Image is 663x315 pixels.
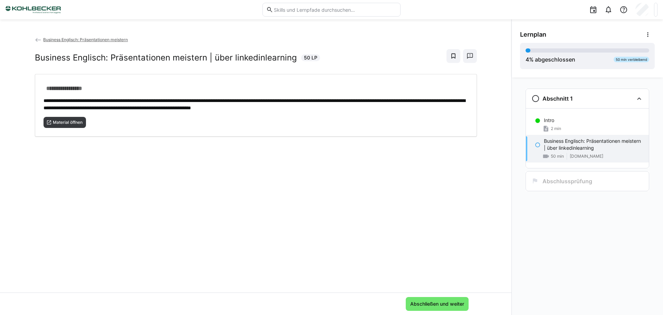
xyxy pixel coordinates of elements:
[570,154,603,159] span: [DOMAIN_NAME]
[526,55,575,64] div: % abgeschlossen
[35,53,297,63] h2: Business Englisch: Präsentationen meistern | über linkedinlearning
[614,57,649,62] div: 50 min verbleibend
[542,178,592,185] h3: Abschlussprüfung
[273,7,397,13] input: Skills und Lernpfade durchsuchen…
[304,54,317,61] span: 50 LP
[43,37,128,42] span: Business Englisch: Präsentationen meistern
[44,117,86,128] button: Material öffnen
[520,31,546,38] span: Lernplan
[52,120,83,125] span: Material öffnen
[409,300,465,307] span: Abschließen und weiter
[551,154,564,159] span: 50 min
[551,126,561,131] span: 2 min
[542,95,573,102] h3: Abschnitt 1
[406,297,469,311] button: Abschließen und weiter
[35,37,128,42] a: Business Englisch: Präsentationen meistern
[526,56,529,63] span: 4
[544,117,554,124] p: Intro
[544,138,643,151] p: Business Englisch: Präsentationen meistern | über linkedinlearning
